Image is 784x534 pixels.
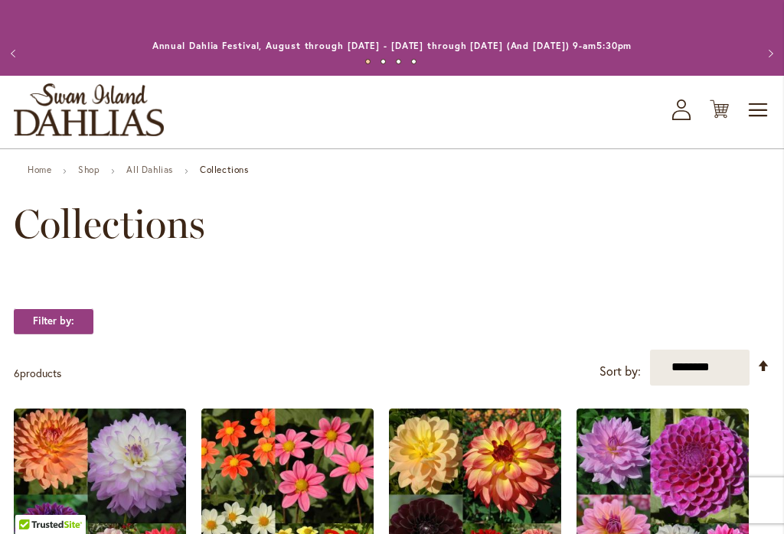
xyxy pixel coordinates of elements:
[14,83,164,136] a: store logo
[14,361,61,386] p: products
[14,366,20,380] span: 6
[599,357,641,386] label: Sort by:
[28,164,51,175] a: Home
[14,201,205,247] span: Collections
[14,308,93,334] strong: Filter by:
[200,164,249,175] strong: Collections
[753,38,784,69] button: Next
[396,59,401,64] button: 3 of 4
[411,59,416,64] button: 4 of 4
[381,59,386,64] button: 2 of 4
[78,164,100,175] a: Shop
[126,164,173,175] a: All Dahlias
[365,59,371,64] button: 1 of 4
[152,40,632,51] a: Annual Dahlia Festival, August through [DATE] - [DATE] through [DATE] (And [DATE]) 9-am5:30pm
